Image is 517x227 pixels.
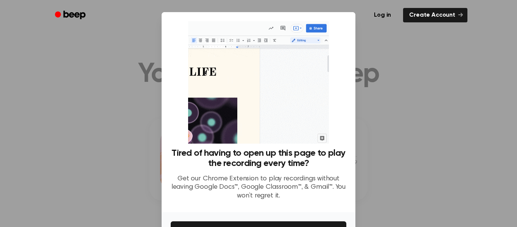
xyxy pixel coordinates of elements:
[50,8,92,23] a: Beep
[403,8,467,22] a: Create Account
[171,175,346,200] p: Get our Chrome Extension to play recordings without leaving Google Docs™, Google Classroom™, & Gm...
[366,6,399,24] a: Log in
[171,148,346,169] h3: Tired of having to open up this page to play the recording every time?
[188,21,329,144] img: Beep extension in action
